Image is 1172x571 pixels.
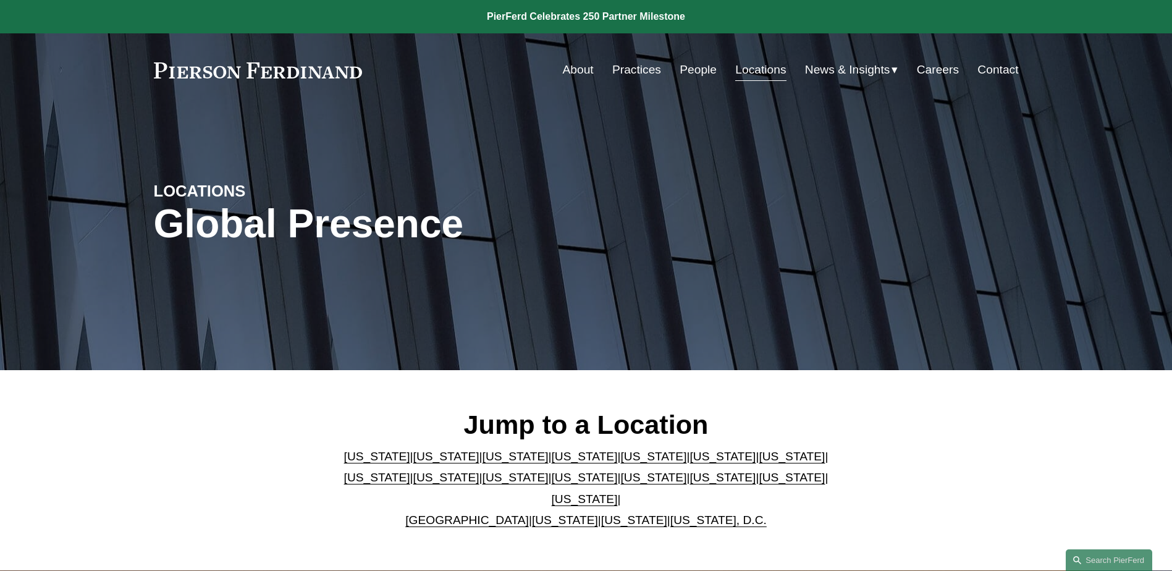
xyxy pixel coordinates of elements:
[483,450,549,463] a: [US_STATE]
[552,450,618,463] a: [US_STATE]
[680,58,717,82] a: People
[977,58,1018,82] a: Contact
[759,471,825,484] a: [US_STATE]
[1066,549,1152,571] a: Search this site
[563,58,594,82] a: About
[612,58,661,82] a: Practices
[620,471,686,484] a: [US_STATE]
[917,58,959,82] a: Careers
[405,514,529,527] a: [GEOGRAPHIC_DATA]
[154,201,730,247] h1: Global Presence
[689,450,756,463] a: [US_STATE]
[413,471,479,484] a: [US_STATE]
[154,181,370,201] h4: LOCATIONS
[759,450,825,463] a: [US_STATE]
[334,408,838,441] h2: Jump to a Location
[620,450,686,463] a: [US_STATE]
[601,514,667,527] a: [US_STATE]
[483,471,549,484] a: [US_STATE]
[344,471,410,484] a: [US_STATE]
[805,59,890,81] span: News & Insights
[413,450,479,463] a: [US_STATE]
[805,58,898,82] a: folder dropdown
[552,471,618,484] a: [US_STATE]
[344,450,410,463] a: [US_STATE]
[689,471,756,484] a: [US_STATE]
[735,58,786,82] a: Locations
[670,514,767,527] a: [US_STATE], D.C.
[334,446,838,531] p: | | | | | | | | | | | | | | | | | |
[532,514,598,527] a: [US_STATE]
[552,493,618,505] a: [US_STATE]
